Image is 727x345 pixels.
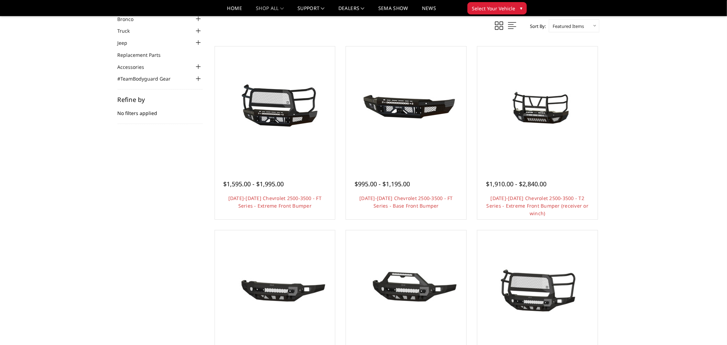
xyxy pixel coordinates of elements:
a: Jeep [118,39,136,46]
label: Sort By: [526,21,546,31]
a: [DATE]-[DATE] Chevrolet 2500-3500 - FT Series - Extreme Front Bumper [228,195,322,209]
div: No filters applied [118,96,203,124]
span: $1,595.00 - $1,995.00 [224,180,284,188]
h5: Refine by [118,96,203,103]
img: 2024-2025 Chevrolet 2500-3500 - Freedom Series - Base Front Bumper (non-winch) [220,265,330,316]
span: $1,910.00 - $2,840.00 [486,180,546,188]
a: Home [227,6,242,16]
a: [DATE]-[DATE] Chevrolet 2500-3500 - FT Series - Base Front Bumper [359,195,453,209]
a: Accessories [118,63,153,71]
img: 2024-2025 Chevrolet 2500-3500 - Freedom Series - Sport Front Bumper (non-winch) [351,265,461,316]
a: Dealers [338,6,365,16]
img: 2024-2025 Chevrolet 2500-3500 - Freedom Series - Extreme Front Bumper [482,265,593,316]
a: #TeamBodyguard Gear [118,75,180,82]
a: SEMA Show [378,6,408,16]
span: Select Your Vehicle [472,5,515,12]
a: Support [297,6,325,16]
a: 2024-2025 Chevrolet 2500-3500 - T2 Series - Extreme Front Bumper (receiver or winch) 2024-2025 Ch... [479,48,596,165]
a: 2024-2025 Chevrolet 2500-3500 - FT Series - Extreme Front Bumper 2024-2025 Chevrolet 2500-3500 - ... [217,48,334,165]
a: Bronco [118,15,142,23]
a: [DATE]-[DATE] Chevrolet 2500-3500 - T2 Series - Extreme Front Bumper (receiver or winch) [487,195,589,217]
span: ▾ [520,4,522,12]
a: 2024-2025 Chevrolet 2500-3500 - FT Series - Base Front Bumper 2024-2025 Chevrolet 2500-3500 - FT ... [348,48,465,165]
a: Truck [118,27,139,34]
button: Select Your Vehicle [467,2,527,14]
a: News [422,6,436,16]
a: shop all [256,6,284,16]
a: Replacement Parts [118,51,170,59]
span: $995.00 - $1,195.00 [355,180,410,188]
